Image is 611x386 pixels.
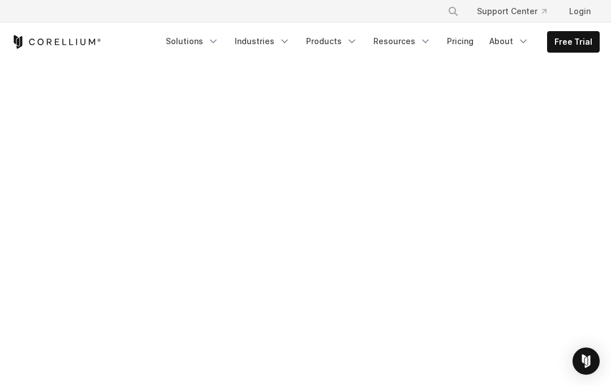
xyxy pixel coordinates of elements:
a: Support Center [468,1,556,22]
a: Pricing [440,31,480,52]
a: Corellium Home [11,35,101,49]
div: Navigation Menu [159,31,600,53]
button: Search [443,1,463,22]
a: About [483,31,536,52]
a: Free Trial [548,32,599,52]
a: Industries [228,31,297,52]
div: Open Intercom Messenger [573,348,600,375]
a: Solutions [159,31,226,52]
a: Products [299,31,364,52]
a: Resources [367,31,438,52]
div: Navigation Menu [434,1,600,22]
a: Login [560,1,600,22]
